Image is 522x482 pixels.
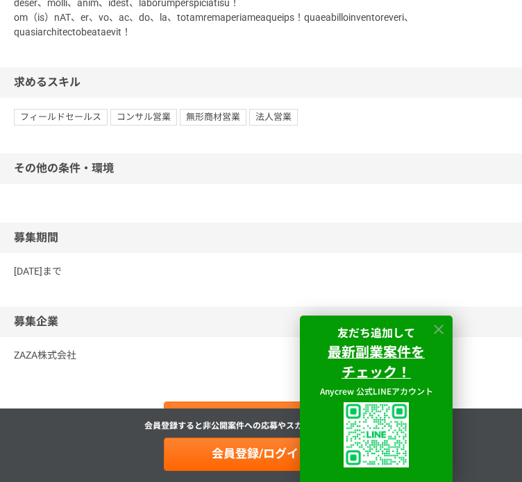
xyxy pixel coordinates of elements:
span: Anycrew 公式LINEアカウント [320,385,433,397]
a: ZAZA株式会社 [14,348,508,363]
span: コンサル営業 [110,109,177,126]
p: 会員登録すると非公開案件への応募やスカウト受信ができます [144,420,378,432]
span: 法人営業 [249,109,298,126]
img: uploaded%2F9x3B4GYyuJhK5sXzQK62fPT6XL62%2F_1i3i91es70ratxpc0n6.png [344,402,409,467]
a: 会員登録/ログイン [164,438,358,471]
span: 無形商材営業 [180,109,246,126]
strong: 友だち追加して [337,324,415,341]
p: [DATE]まで [14,264,508,279]
a: 最新副業案件を [328,344,425,361]
strong: チェック！ [342,361,411,381]
strong: 最新副業案件を [328,341,425,361]
a: 会員登録 [164,402,358,435]
a: チェック！ [342,364,411,381]
span: フィールドセールス [14,109,108,126]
